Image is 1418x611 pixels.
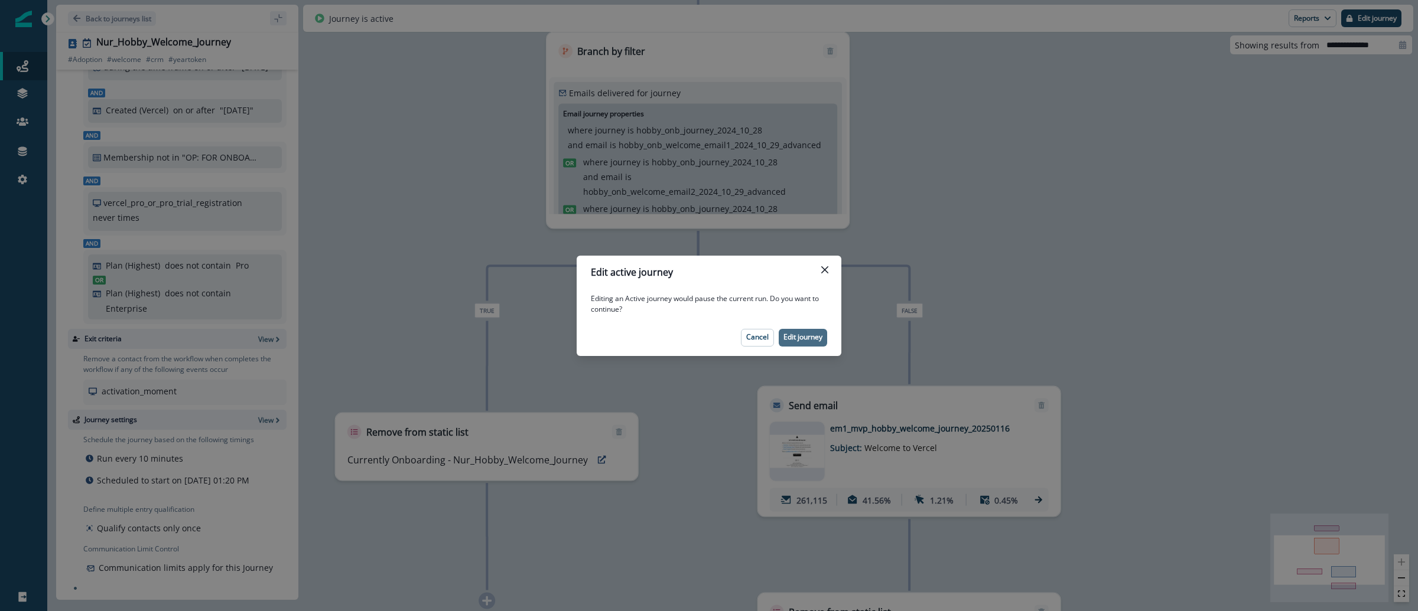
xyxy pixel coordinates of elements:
p: Edit journey [783,333,822,341]
button: Close [815,260,834,279]
p: Editing an Active journey would pause the current run. Do you want to continue? [591,293,827,315]
button: Cancel [741,329,774,347]
p: Edit active journey [591,265,673,279]
button: Edit journey [779,329,827,347]
p: Cancel [746,333,769,341]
